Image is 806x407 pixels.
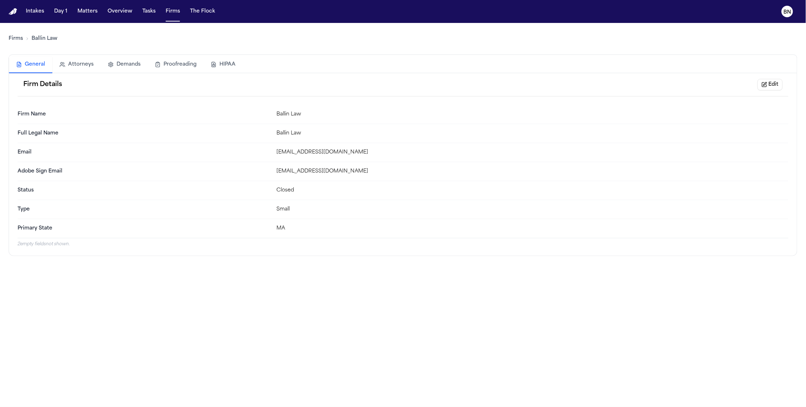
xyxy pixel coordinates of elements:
div: Ballin Law [276,130,788,137]
button: HIPAA [204,57,243,72]
button: The Flock [187,5,218,18]
p: 2 empty fields not shown. [18,241,788,247]
dt: Email [18,149,271,156]
a: Ballin Law [32,35,57,42]
dt: Adobe Sign Email [18,168,271,175]
dt: Status [18,187,271,194]
a: Firms [9,35,23,42]
button: Tasks [139,5,158,18]
dt: Primary State [18,225,271,232]
nav: Breadcrumb [9,35,57,42]
button: General [9,57,52,73]
a: Home [9,8,17,15]
div: [EMAIL_ADDRESS][DOMAIN_NAME] [276,149,788,156]
button: Day 1 [51,5,70,18]
div: MA [276,225,788,232]
dt: Firm Name [18,111,271,118]
div: Ballin Law [276,111,788,118]
button: Proofreading [148,57,204,72]
button: Firms [163,5,183,18]
button: Intakes [23,5,47,18]
button: Attorneys [52,57,101,72]
h2: Firm Details [23,80,62,90]
img: Finch Logo [9,8,17,15]
dt: Full Legal Name [18,130,271,137]
button: Edit [758,79,783,90]
div: [EMAIL_ADDRESS][DOMAIN_NAME] [276,168,788,175]
button: Demands [101,57,148,72]
dt: Type [18,206,271,213]
button: Overview [105,5,135,18]
button: Matters [75,5,100,18]
div: Small [276,206,788,213]
div: Closed [276,187,788,194]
